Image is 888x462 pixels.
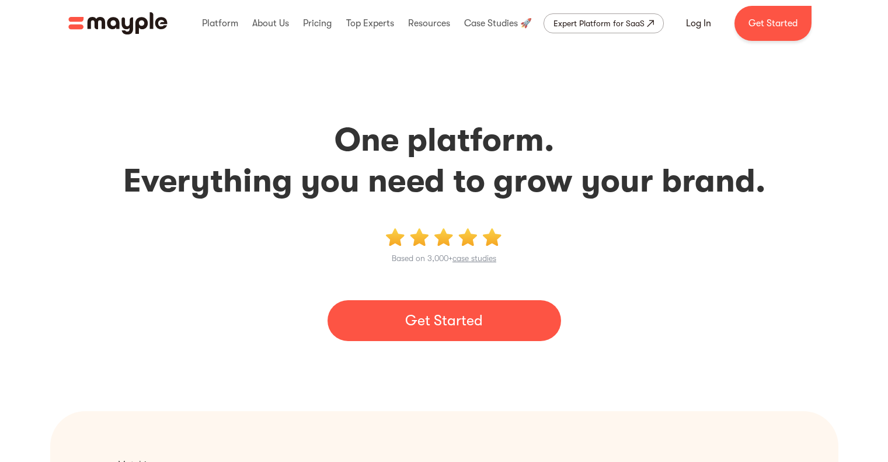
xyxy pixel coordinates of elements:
h2: One platform. Everything you need to grow your brand. [53,120,835,202]
p: Based on 3,000+ [392,251,496,265]
a: Expert Platform for SaaS [544,13,664,33]
a: case studies [452,253,496,263]
a: Get Started [328,300,561,341]
div: About Us [249,5,292,42]
div: Pricing [300,5,335,42]
div: Expert Platform for SaaS [553,16,645,30]
div: Top Experts [343,5,397,42]
div: Platform [199,5,241,42]
img: Mayple logo [68,12,168,34]
a: Get Started [734,6,812,41]
div: Resources [405,5,453,42]
a: Log In [672,9,725,37]
a: home [68,12,168,34]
